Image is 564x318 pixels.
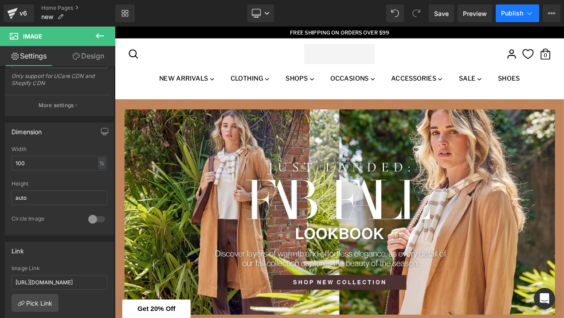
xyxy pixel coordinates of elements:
button: Undo [386,4,404,22]
a: New Library [115,4,135,22]
span: new [41,13,54,20]
div: Circle Image [12,215,79,225]
p: More settings [39,101,74,109]
button: Redo [407,4,425,22]
div: % [98,157,106,169]
a: Home Pages [41,4,115,12]
span: Image [23,33,42,40]
a: Shops [197,57,246,74]
div: Image Link [12,265,107,271]
div: Open Intercom Messenger [534,288,555,309]
div: Only support for UCare CDN and Shopify CDN [12,73,107,93]
a: v6 [4,4,34,22]
button: More [543,4,560,22]
a: Search [13,24,31,42]
span: Preview [463,9,487,18]
a: Shoes [451,57,490,74]
input: auto [12,156,107,171]
input: https://your-shop.myshopify.com [12,275,107,290]
div: Dimension [12,123,42,136]
a: Account [465,24,483,42]
a: Design [59,46,117,66]
button: More settings [5,95,110,116]
span: Publish [501,10,523,17]
a: Preview [458,4,492,22]
input: auto [12,190,107,205]
div: v6 [18,8,29,19]
button: Publish [496,4,539,22]
span: 0 [505,31,523,38]
a: Wishlist [487,27,500,39]
a: New Arrivals [46,57,127,74]
a: Clothing [132,57,193,74]
div: Link [12,242,24,255]
div: Height [12,181,107,187]
a: Pick Link [12,294,59,312]
a: 0 [505,24,523,42]
a: Sale [404,57,446,74]
a: Occasions [251,57,319,74]
a: Accessories [324,57,399,74]
span: Save [434,9,449,18]
div: Width [12,146,107,152]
